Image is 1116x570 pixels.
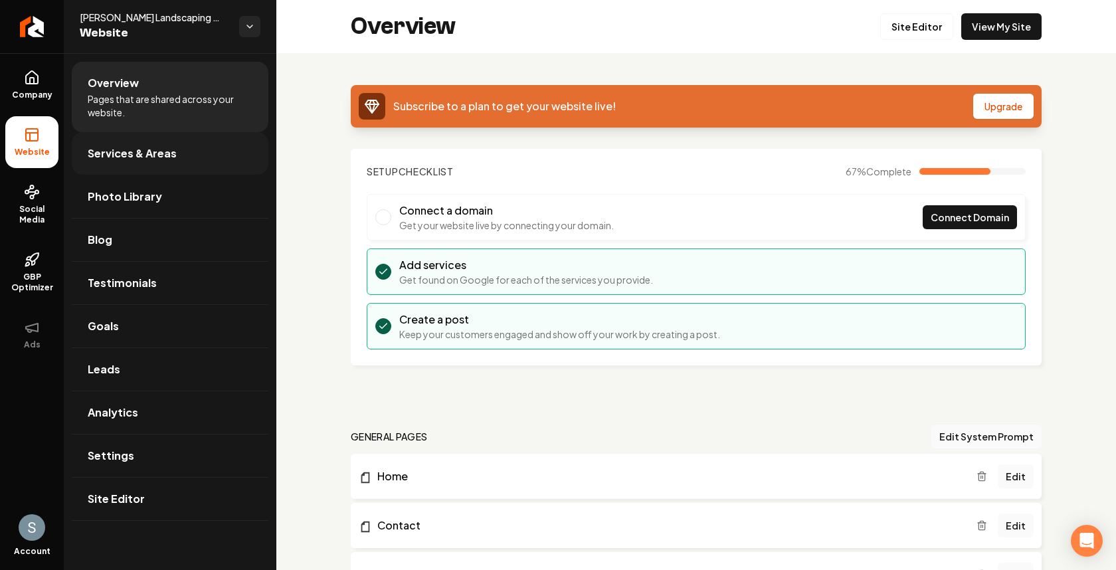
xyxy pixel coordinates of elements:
[88,275,157,291] span: Testimonials
[998,514,1034,537] a: Edit
[72,478,268,520] a: Site Editor
[19,339,46,350] span: Ads
[88,232,112,248] span: Blog
[72,348,268,391] a: Leads
[88,189,162,205] span: Photo Library
[359,468,976,484] a: Home
[846,165,911,178] span: 67 %
[399,273,653,286] p: Get found on Google for each of the services you provide.
[961,13,1042,40] a: View My Site
[88,318,119,334] span: Goals
[88,405,138,421] span: Analytics
[931,425,1042,448] button: Edit System Prompt
[88,361,120,377] span: Leads
[351,430,428,443] h2: general pages
[359,518,976,533] a: Contact
[351,13,456,40] h2: Overview
[80,11,229,24] span: [PERSON_NAME] Landscaping and Design
[399,312,720,328] h3: Create a post
[72,175,268,218] a: Photo Library
[72,262,268,304] a: Testimonials
[5,241,58,304] a: GBP Optimizer
[1071,525,1103,557] div: Open Intercom Messenger
[88,448,134,464] span: Settings
[5,272,58,293] span: GBP Optimizer
[880,13,953,40] a: Site Editor
[399,219,614,232] p: Get your website live by connecting your domain.
[72,391,268,434] a: Analytics
[72,305,268,347] a: Goals
[14,546,50,557] span: Account
[866,165,911,177] span: Complete
[88,75,139,91] span: Overview
[973,94,1034,119] button: Upgrade
[19,514,45,541] button: Open user button
[72,434,268,477] a: Settings
[5,59,58,111] a: Company
[19,514,45,541] img: Saygun Erkaraman
[88,145,177,161] span: Services & Areas
[88,92,252,119] span: Pages that are shared across your website.
[399,328,720,341] p: Keep your customers engaged and show off your work by creating a post.
[367,165,399,177] span: Setup
[393,99,616,113] span: Subscribe to a plan to get your website live!
[5,204,58,225] span: Social Media
[923,205,1017,229] a: Connect Domain
[998,464,1034,488] a: Edit
[9,147,55,157] span: Website
[72,219,268,261] a: Blog
[5,309,58,361] button: Ads
[20,16,45,37] img: Rebolt Logo
[399,203,614,219] h3: Connect a domain
[72,132,268,175] a: Services & Areas
[5,173,58,236] a: Social Media
[7,90,58,100] span: Company
[80,24,229,43] span: Website
[399,257,653,273] h3: Add services
[367,165,454,178] h2: Checklist
[931,211,1009,225] span: Connect Domain
[88,491,145,507] span: Site Editor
